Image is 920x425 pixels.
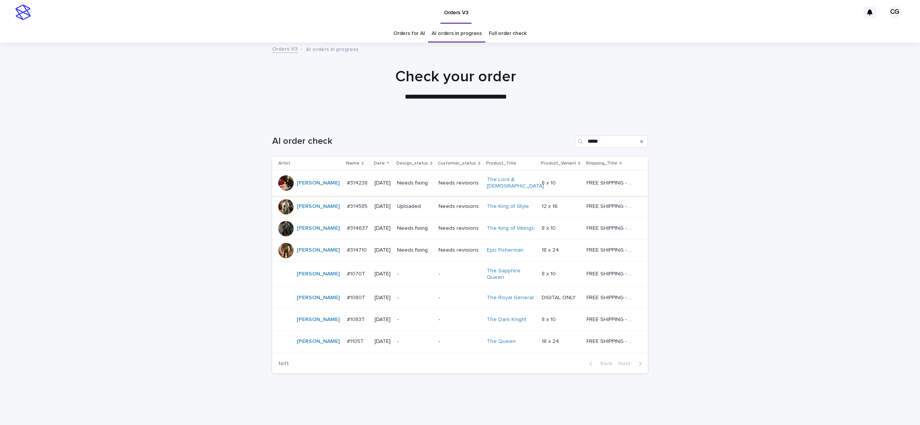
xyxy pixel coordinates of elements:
[393,25,425,43] a: Orders for AI
[268,68,644,86] h1: Check your order
[439,247,480,254] p: Needs revisions
[439,295,480,301] p: -
[542,315,557,323] p: 8 x 10
[439,271,480,277] p: -
[439,225,480,232] p: Needs revisions
[439,203,480,210] p: Needs revisions
[397,247,432,254] p: Needs fixing
[15,5,31,20] img: stacker-logo-s-only.png
[586,269,636,277] p: FREE SHIPPING - preview in 1-2 business days, after your approval delivery will take 5-10 b.d.
[272,136,572,147] h1: AI order check
[542,269,557,277] p: 8 x 10
[347,269,367,277] p: #1070T
[542,178,557,186] p: 8 x 10
[596,361,612,366] span: Back
[272,196,648,217] tr: [PERSON_NAME] #314585#314585 [DATE]UploadedNeeds revisionsThe King of Style 12 x 1612 x 16 FREE S...
[397,295,432,301] p: -
[347,245,368,254] p: #314710
[542,224,557,232] p: 8 x 10
[272,287,648,309] tr: [PERSON_NAME] #1080T#1080T [DATE]--The Royal General DIGITAL ONLYDIGITAL ONLY FREE SHIPPING - pre...
[487,225,534,232] a: The King of Vikings
[542,202,559,210] p: 12 x 16
[347,315,366,323] p: #1083T
[397,225,432,232] p: Needs fixing
[586,159,618,168] p: Shipping_Title
[347,224,370,232] p: #314637
[586,293,636,301] p: FREE SHIPPING - preview in 1-2 business days, after your approval delivery will take 5-10 b.d.
[347,202,369,210] p: #314585
[586,202,636,210] p: FREE SHIPPING - preview in 1-2 business days, after your approval delivery will take 5-10 b.d.
[375,180,391,186] p: [DATE]
[541,159,576,168] p: Product_Variant
[272,354,295,373] p: 1 of 1
[586,178,636,186] p: FREE SHIPPING - preview in 1-2 business days, after your approval delivery will take 5-10 b.d.
[278,159,290,168] p: Artist
[486,159,516,168] p: Product_Title
[586,245,636,254] p: FREE SHIPPING - preview in 1-2 business days, after your approval delivery will take 5-10 b.d.
[347,178,369,186] p: #314238
[487,176,544,189] a: The Lord & [DEMOGRAPHIC_DATA]
[889,6,901,18] div: CG
[586,337,636,345] p: FREE SHIPPING - preview in 1-2 business days, after your approval delivery will take 5-10 b.d.
[439,316,480,323] p: -
[397,316,432,323] p: -
[542,293,577,301] p: DIGITAL ONLY
[618,361,635,366] span: Next
[297,316,340,323] a: [PERSON_NAME]
[347,293,367,301] p: #1080T
[439,338,480,345] p: -
[487,203,529,210] a: The King of Style
[375,271,391,277] p: [DATE]
[439,180,480,186] p: Needs revisions
[297,338,340,345] a: [PERSON_NAME]
[306,44,358,53] p: AI orders in progress
[297,247,340,254] a: [PERSON_NAME]
[272,261,648,287] tr: [PERSON_NAME] #1070T#1070T [DATE]--The Sapphire Queen 8 x 108 x 10 FREE SHIPPING - preview in 1-2...
[397,180,432,186] p: Needs fixing
[297,271,340,277] a: [PERSON_NAME]
[397,271,432,277] p: -
[438,159,476,168] p: Customer_status
[586,224,636,232] p: FREE SHIPPING - preview in 1-2 business days, after your approval delivery will take 5-10 b.d.
[375,225,391,232] p: [DATE]
[375,316,391,323] p: [DATE]
[375,203,391,210] p: [DATE]
[397,203,432,210] p: Uploaded
[396,159,428,168] p: Design_status
[542,337,560,345] p: 18 x 24
[487,295,534,301] a: The Royal General
[346,159,360,168] p: Name
[272,331,648,353] tr: [PERSON_NAME] #1105T#1105T [DATE]--The Queen 18 x 2418 x 24 FREE SHIPPING - preview in 1-2 busine...
[272,170,648,196] tr: [PERSON_NAME] #314238#314238 [DATE]Needs fixingNeeds revisionsThe Lord & [DEMOGRAPHIC_DATA] 8 x 1...
[586,315,636,323] p: FREE SHIPPING - preview in 1-2 business days, after your approval delivery will take 5-10 b.d.
[297,225,340,232] a: [PERSON_NAME]
[297,180,340,186] a: [PERSON_NAME]
[347,337,365,345] p: #1105T
[487,338,516,345] a: The Queen
[375,295,391,301] p: [DATE]
[272,309,648,331] tr: [PERSON_NAME] #1083T#1083T [DATE]--The Dark Knight 8 x 108 x 10 FREE SHIPPING - preview in 1-2 bu...
[432,25,482,43] a: AI orders in progress
[489,25,527,43] a: Full order check
[487,247,524,254] a: Epic Fisherman
[583,360,615,367] button: Back
[487,316,526,323] a: The Dark Knight
[272,239,648,261] tr: [PERSON_NAME] #314710#314710 [DATE]Needs fixingNeeds revisionsEpic Fisherman 18 x 2418 x 24 FREE ...
[272,217,648,239] tr: [PERSON_NAME] #314637#314637 [DATE]Needs fixingNeeds revisionsThe King of Vikings 8 x 108 x 10 FR...
[575,135,648,148] input: Search
[297,295,340,301] a: [PERSON_NAME]
[397,338,432,345] p: -
[375,338,391,345] p: [DATE]
[375,247,391,254] p: [DATE]
[615,360,648,367] button: Next
[487,268,535,281] a: The Sapphire Queen
[374,159,385,168] p: Date
[297,203,340,210] a: [PERSON_NAME]
[272,44,297,53] a: Orders V3
[542,245,560,254] p: 18 x 24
